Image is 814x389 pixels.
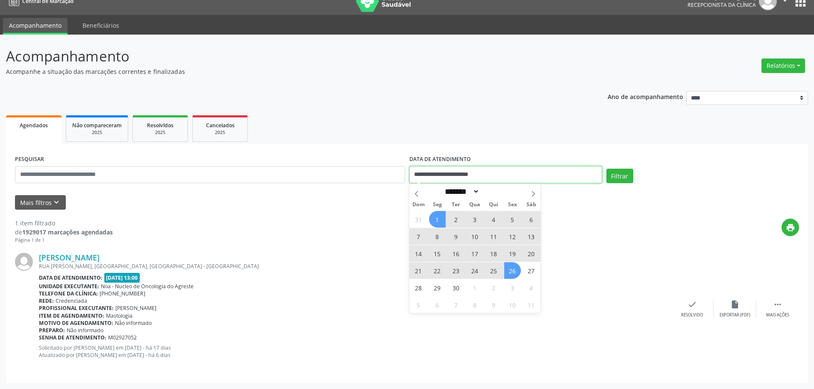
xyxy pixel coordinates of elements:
span: Setembro 6, 2025 [523,211,540,228]
span: Setembro 11, 2025 [485,228,502,245]
b: Profissional executante: [39,304,114,312]
span: Outubro 1, 2025 [467,279,483,296]
span: Setembro 1, 2025 [429,211,446,228]
span: Agendados [20,122,48,129]
b: Motivo de agendamento: [39,319,113,327]
div: Exportar (PDF) [720,312,750,318]
span: Setembro 18, 2025 [485,245,502,262]
div: Página 1 de 1 [15,237,113,244]
strong: 1929017 marcações agendadas [22,228,113,236]
b: Telefone da clínica: [39,290,98,297]
span: Outubro 8, 2025 [467,296,483,313]
button: Filtrar [606,169,633,183]
i: check [688,300,697,309]
p: Solicitado por [PERSON_NAME] em [DATE] - há 17 dias Atualizado por [PERSON_NAME] em [DATE] - há 6... [39,344,671,359]
span: Setembro 29, 2025 [429,279,446,296]
span: Mastologia [106,312,132,319]
input: Year [479,187,508,196]
span: Setembro 4, 2025 [485,211,502,228]
div: 1 item filtrado [15,219,113,228]
span: Setembro 28, 2025 [410,279,427,296]
span: Setembro 26, 2025 [504,262,521,279]
span: Não informado [67,327,103,334]
span: Setembro 17, 2025 [467,245,483,262]
span: Setembro 8, 2025 [429,228,446,245]
span: Seg [428,202,447,208]
button: Mais filtroskeyboard_arrow_down [15,195,66,210]
span: Setembro 9, 2025 [448,228,464,245]
span: Outubro 4, 2025 [523,279,540,296]
span: Cancelados [206,122,235,129]
i:  [773,300,782,309]
span: Sáb [522,202,541,208]
button: print [782,219,799,236]
select: Month [442,187,480,196]
span: Setembro 25, 2025 [485,262,502,279]
span: Não compareceram [72,122,122,129]
b: Preparo: [39,327,65,334]
span: Agosto 31, 2025 [410,211,427,228]
span: Outubro 2, 2025 [485,279,502,296]
span: M02927052 [108,334,137,341]
span: Setembro 16, 2025 [448,245,464,262]
span: Outubro 10, 2025 [504,296,521,313]
span: Recepcionista da clínica [688,1,756,9]
span: Não informado [115,319,152,327]
span: Qua [465,202,484,208]
span: Credenciada [56,297,87,304]
span: [PERSON_NAME] [115,304,156,312]
span: Setembro 3, 2025 [467,211,483,228]
b: Item de agendamento: [39,312,104,319]
i: print [786,223,795,232]
span: [PHONE_NUMBER] [100,290,145,297]
span: Setembro 12, 2025 [504,228,521,245]
span: Setembro 15, 2025 [429,245,446,262]
div: 2025 [199,129,241,136]
span: Outubro 6, 2025 [429,296,446,313]
span: Outubro 11, 2025 [523,296,540,313]
b: Unidade executante: [39,283,99,290]
div: 2025 [72,129,122,136]
span: Setembro 24, 2025 [467,262,483,279]
span: Outubro 3, 2025 [504,279,521,296]
span: Qui [484,202,503,208]
a: [PERSON_NAME] [39,253,100,262]
span: Setembro 27, 2025 [523,262,540,279]
img: img [15,253,33,271]
p: Acompanhamento [6,46,567,67]
span: Resolvidos [147,122,173,129]
div: de [15,228,113,237]
div: RUA [PERSON_NAME], [GEOGRAPHIC_DATA], [GEOGRAPHIC_DATA] - [GEOGRAPHIC_DATA] [39,263,671,270]
span: Sex [503,202,522,208]
span: Outubro 9, 2025 [485,296,502,313]
label: DATA DE ATENDIMENTO [409,153,471,166]
div: 2025 [139,129,182,136]
span: Setembro 23, 2025 [448,262,464,279]
span: Outubro 7, 2025 [448,296,464,313]
span: Setembro 19, 2025 [504,245,521,262]
span: Setembro 14, 2025 [410,245,427,262]
p: Ano de acompanhamento [608,91,683,102]
span: Outubro 5, 2025 [410,296,427,313]
span: [DATE] 13:00 [104,273,140,283]
span: Ter [447,202,465,208]
i: insert_drive_file [730,300,740,309]
span: Setembro 10, 2025 [467,228,483,245]
span: Setembro 13, 2025 [523,228,540,245]
span: Setembro 7, 2025 [410,228,427,245]
div: Resolvido [681,312,703,318]
span: Setembro 20, 2025 [523,245,540,262]
label: PESQUISAR [15,153,44,166]
span: Setembro 30, 2025 [448,279,464,296]
span: Setembro 2, 2025 [448,211,464,228]
b: Rede: [39,297,54,304]
button: Relatórios [761,58,805,73]
div: Mais ações [766,312,789,318]
b: Senha de atendimento: [39,334,106,341]
i: keyboard_arrow_down [52,198,61,207]
a: Acompanhamento [3,18,68,35]
span: Setembro 22, 2025 [429,262,446,279]
p: Acompanhe a situação das marcações correntes e finalizadas [6,67,567,76]
span: Dom [409,202,428,208]
span: Noa - Nucleo de Oncologia do Agreste [101,283,194,290]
